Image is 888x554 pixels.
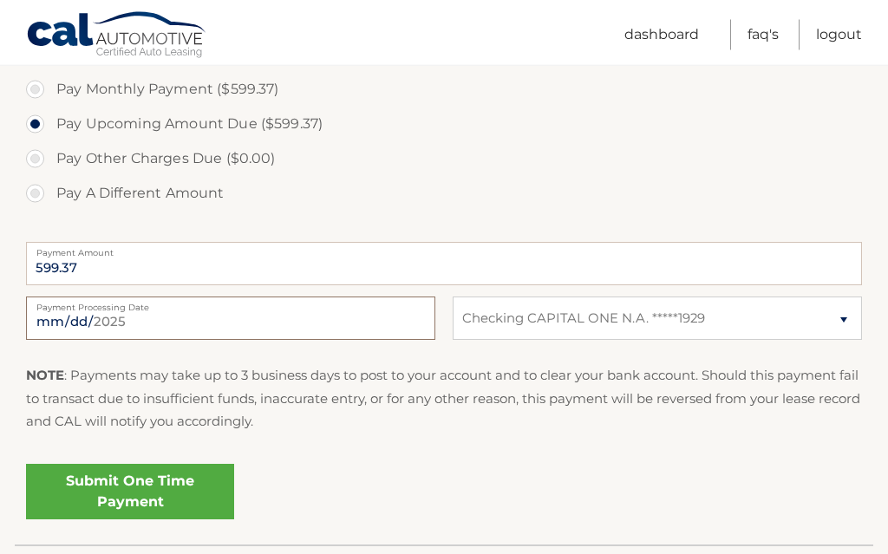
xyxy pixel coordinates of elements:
[26,177,862,212] label: Pay A Different Amount
[26,11,208,62] a: Cal Automotive
[26,465,234,520] a: Submit One Time Payment
[26,297,435,341] input: Payment Date
[26,365,862,433] p: : Payments may take up to 3 business days to post to your account and to clear your bank account....
[624,20,699,50] a: Dashboard
[816,20,862,50] a: Logout
[26,73,862,108] label: Pay Monthly Payment ($599.37)
[26,142,862,177] label: Pay Other Charges Due ($0.00)
[748,20,779,50] a: FAQ's
[26,108,862,142] label: Pay Upcoming Amount Due ($599.37)
[26,243,862,286] input: Payment Amount
[26,297,435,311] label: Payment Processing Date
[26,243,862,257] label: Payment Amount
[26,368,64,384] strong: NOTE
